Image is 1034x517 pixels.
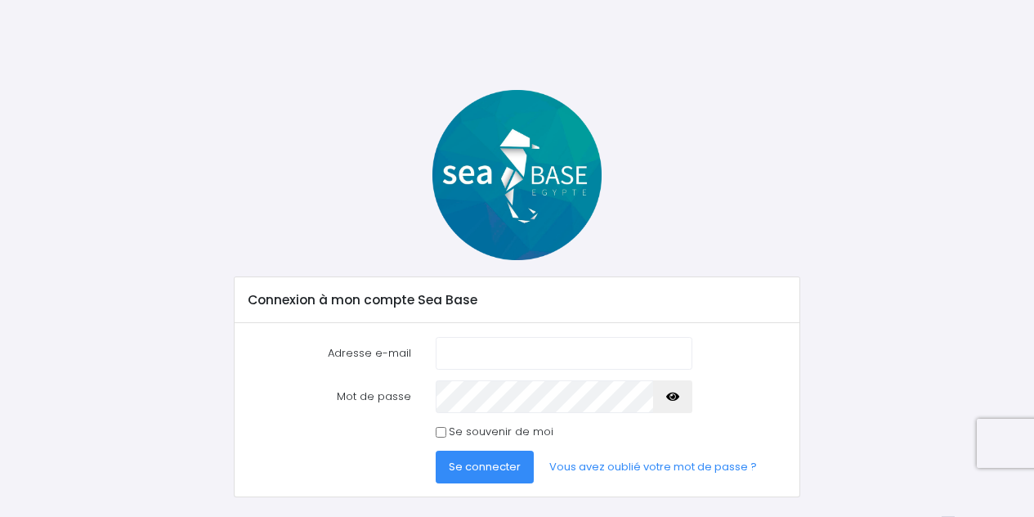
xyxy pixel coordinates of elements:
[449,459,521,474] span: Se connecter
[235,380,423,413] label: Mot de passe
[449,424,553,440] label: Se souvenir de moi
[235,277,799,323] div: Connexion à mon compte Sea Base
[436,451,534,483] button: Se connecter
[235,337,423,370] label: Adresse e-mail
[537,451,771,483] a: Vous avez oublié votre mot de passe ?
